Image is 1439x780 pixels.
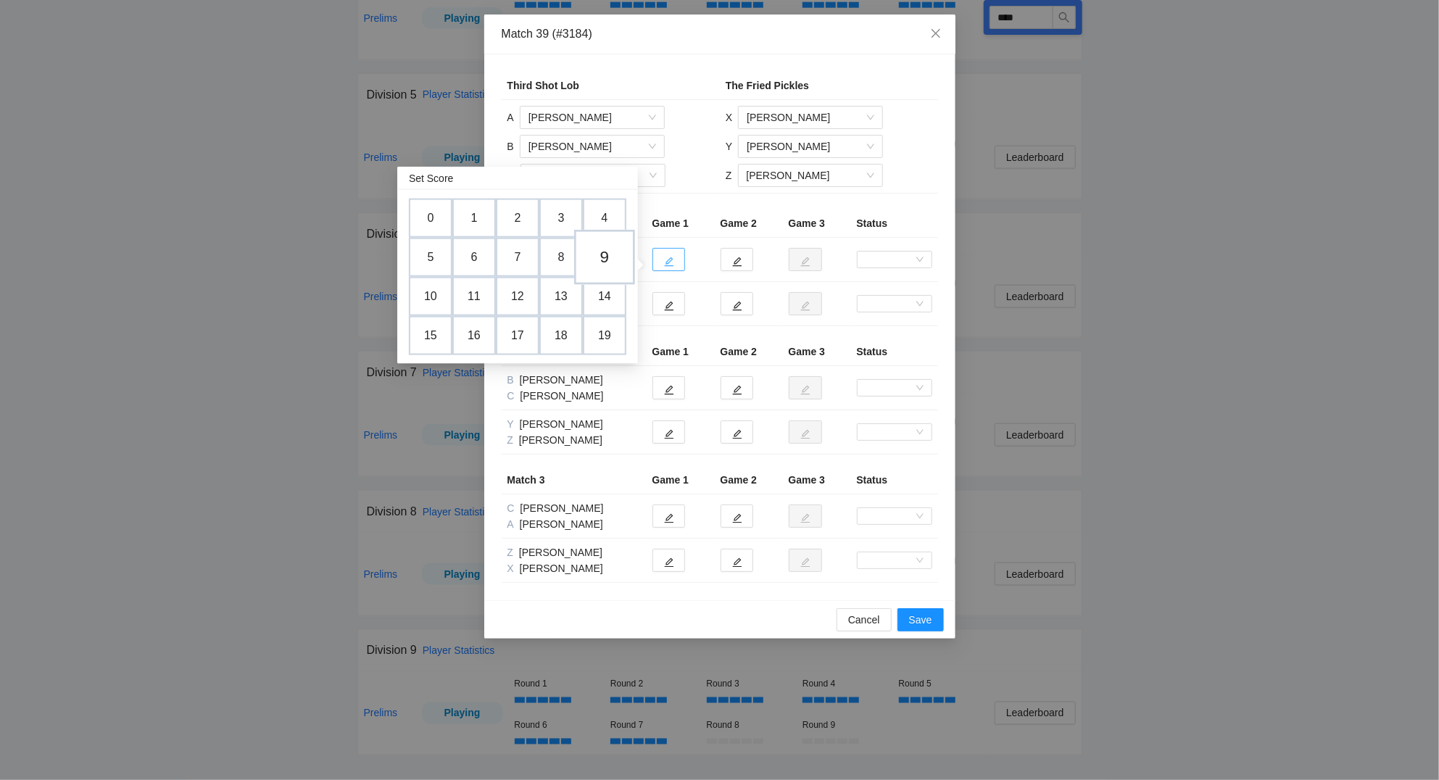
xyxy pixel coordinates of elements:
[452,316,496,355] td: 16
[721,344,777,360] div: Game 2
[507,138,514,154] div: B
[539,199,583,238] td: 3
[726,138,732,154] div: Y
[789,215,845,231] div: Game 3
[652,472,709,488] div: Game 1
[507,416,641,432] div: [PERSON_NAME]
[507,500,641,516] div: [PERSON_NAME]
[664,557,674,568] span: edit
[857,472,932,488] div: Status
[652,248,685,271] button: edit
[652,505,685,528] button: edit
[507,434,517,446] span: Z
[409,316,452,355] td: 15
[721,248,753,271] button: edit
[507,388,641,404] div: [PERSON_NAME]
[652,376,685,399] button: edit
[452,238,496,277] td: 6
[507,516,641,532] div: [PERSON_NAME]
[409,199,452,238] td: 0
[496,199,539,238] td: 2
[452,199,496,238] td: 1
[496,238,539,277] td: 7
[507,563,517,574] span: X
[507,547,517,558] span: Z
[409,277,452,316] td: 10
[507,109,514,125] div: A
[507,560,641,576] div: [PERSON_NAME]
[507,432,641,448] div: [PERSON_NAME]
[652,549,685,572] button: edit
[664,513,674,523] span: edit
[732,384,742,395] span: edit
[837,608,892,631] button: Cancel
[502,26,938,42] div: Match 39 (#3184)
[857,215,932,231] div: Status
[652,420,685,444] button: edit
[916,14,955,54] button: Close
[539,316,583,355] td: 18
[721,472,777,488] div: Game 2
[732,513,742,523] span: edit
[409,238,452,277] td: 5
[664,256,674,267] span: edit
[409,170,453,186] div: Set Score
[652,292,685,315] button: edit
[897,608,944,631] button: Save
[529,165,657,186] span: RJ Crawford
[507,472,641,488] div: Match 3
[721,292,753,315] button: edit
[583,316,626,355] td: 19
[721,376,753,399] button: edit
[857,344,932,360] div: Status
[574,230,635,285] td: 9
[726,167,732,183] div: Z
[664,300,674,311] span: edit
[732,300,742,311] span: edit
[721,215,777,231] div: Game 2
[732,557,742,568] span: edit
[496,316,539,355] td: 17
[664,428,674,439] span: edit
[528,136,656,157] span: Brandon Lloyd
[747,136,874,157] span: Kristy Raynor
[789,472,845,488] div: Game 3
[652,344,709,360] div: Game 1
[583,199,626,238] td: 4
[721,549,753,572] button: edit
[507,518,517,530] span: A
[507,418,517,430] span: Y
[507,390,518,402] span: C
[930,28,942,39] span: close
[721,505,753,528] button: edit
[507,544,641,560] div: [PERSON_NAME]
[721,420,753,444] button: edit
[732,256,742,267] span: edit
[507,502,518,514] span: C
[747,107,874,128] span: Ben Holtzclaw
[747,165,874,186] span: Julianne Molina
[496,277,539,316] td: 12
[848,612,880,628] span: Cancel
[507,374,517,386] span: B
[720,72,938,100] td: The Fried Pickles
[664,384,674,395] span: edit
[528,107,656,128] span: Lovelesh Chawla
[502,72,720,100] td: Third Shot Lob
[652,215,709,231] div: Game 1
[583,277,626,316] td: 14
[789,344,845,360] div: Game 3
[726,109,732,125] div: X
[539,277,583,316] td: 13
[452,277,496,316] td: 11
[732,428,742,439] span: edit
[909,612,932,628] span: Save
[539,238,583,277] td: 8
[507,372,641,388] div: [PERSON_NAME]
